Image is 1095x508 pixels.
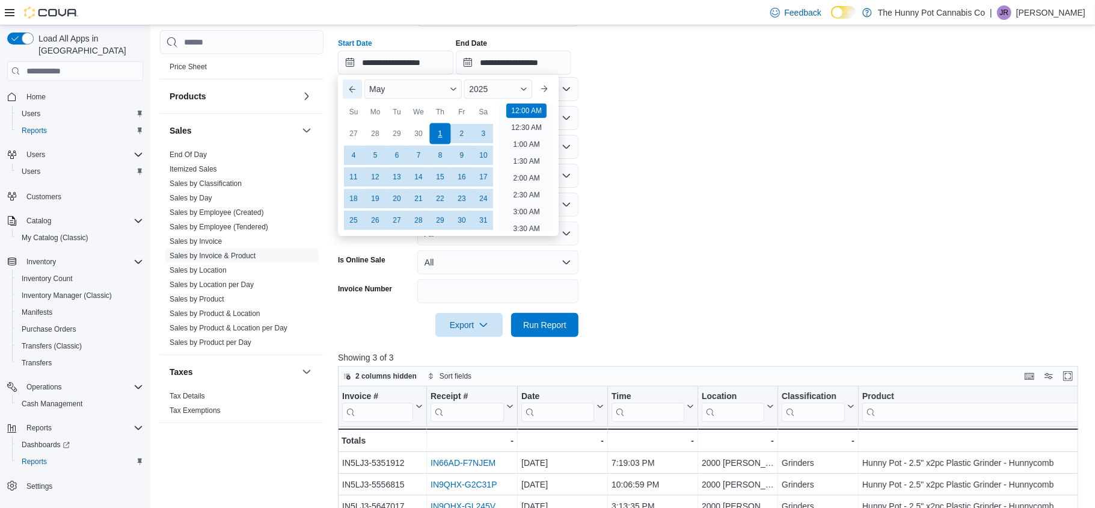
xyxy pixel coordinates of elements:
button: Date [521,391,604,422]
button: Catalog [2,212,148,229]
div: Grinders [782,477,854,492]
a: Sales by Location per Day [170,280,254,289]
button: Classification [782,391,854,422]
input: Press the down key to open a popover containing a calendar. [456,51,571,75]
img: Cova [24,7,78,19]
div: Invoice # [342,391,413,422]
a: Reports [17,454,52,469]
span: Sales by Day [170,193,212,203]
a: Sales by Location [170,266,227,274]
div: day-7 [409,146,428,165]
div: IN5LJ3-5556815 [342,477,423,492]
button: Next month [535,79,554,99]
span: Manifests [17,305,143,320]
button: Run Report [511,313,578,337]
span: Inventory Manager (Classic) [17,288,143,303]
div: day-13 [387,167,406,187]
li: 3:30 AM [509,221,545,236]
div: day-15 [431,167,450,187]
span: Catalog [26,216,51,226]
span: Reports [22,457,47,466]
div: day-28 [366,124,385,143]
span: Catalog [22,214,143,228]
a: Sales by Product [170,295,224,303]
button: Reports [12,122,148,139]
div: day-10 [474,146,493,165]
div: Su [344,102,363,122]
span: Inventory Count [17,271,143,286]
span: Users [17,107,143,121]
h3: Taxes [170,366,193,378]
span: Customers [26,192,61,202]
div: day-3 [474,124,493,143]
button: Settings [2,477,148,495]
a: Transfers (Classic) [17,339,87,353]
a: Feedback [765,1,826,25]
button: All [417,250,578,274]
span: Export [443,313,495,337]
button: Display options [1041,369,1056,383]
div: - [702,433,774,448]
div: day-1 [429,123,450,144]
div: We [409,102,428,122]
span: Sales by Product & Location [170,309,260,318]
div: day-11 [344,167,363,187]
span: Cash Management [22,399,82,409]
input: Dark Mode [831,6,856,19]
h3: Sales [170,125,192,137]
span: End Of Day [170,150,207,160]
span: My Catalog (Classic) [22,233,88,243]
span: Home [22,89,143,104]
span: Inventory Manager (Classic) [22,291,112,300]
button: Manifests [12,304,148,321]
div: [DATE] [521,477,604,492]
div: day-16 [452,167,471,187]
div: day-29 [431,211,450,230]
span: Sort fields [440,371,471,381]
span: 2 columns hidden [355,371,417,381]
div: day-12 [366,167,385,187]
a: Inventory Manager (Classic) [17,288,117,303]
button: Product [862,391,1089,422]
span: Home [26,92,46,102]
span: Inventory Count [22,274,73,283]
span: Sales by Invoice [170,237,222,246]
button: Sort fields [423,369,476,383]
div: Grinders [782,456,854,470]
span: Sales by Employee (Tendered) [170,222,268,232]
a: Home [22,90,51,104]
div: day-29 [387,124,406,143]
a: Inventory Count [17,271,78,286]
span: Price Sheet [170,62,207,72]
a: Tax Exemptions [170,406,221,415]
button: Open list of options [562,142,571,152]
button: 2 columns hidden [339,369,422,383]
a: Manifests [17,305,57,320]
button: Inventory Manager (Classic) [12,287,148,304]
div: day-31 [474,211,493,230]
span: Reports [22,126,47,135]
div: Classification [782,391,845,403]
a: Sales by Invoice [170,237,222,246]
div: Hunny Pot - 2.5" x2pc Plastic Grinder - Hunnycomb [862,456,1089,470]
div: Product [862,391,1079,422]
button: Location [702,391,774,422]
p: | [990,5,992,20]
span: Sales by Invoice & Product [170,251,256,261]
div: day-19 [366,189,385,208]
li: 2:30 AM [509,188,545,202]
div: day-4 [344,146,363,165]
a: Sales by Classification [170,179,242,188]
div: - [782,433,854,448]
div: day-30 [409,124,428,143]
div: Location [702,391,764,422]
a: IN66AD-F7NJEM [431,458,495,468]
button: Products [299,89,314,104]
button: Inventory Count [12,270,148,287]
button: Catalog [22,214,56,228]
a: Sales by Employee (Tendered) [170,223,268,231]
div: Time [612,391,684,403]
span: Users [22,147,143,162]
div: day-30 [452,211,471,230]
